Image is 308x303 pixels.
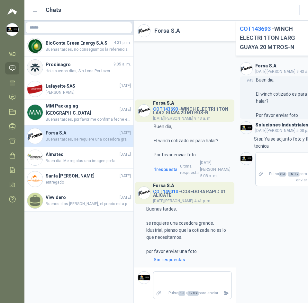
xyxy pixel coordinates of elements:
[154,256,185,263] div: Sin respuestas
[154,123,218,158] p: Buen dia, El winch cotizado es para halar? Por favor enviar foto
[240,152,252,165] img: Company Logo
[46,102,118,117] h4: MM Packaging [GEOGRAPHIC_DATA]
[24,100,133,126] a: Company LogoMM Packaging [GEOGRAPHIC_DATA][DATE]Buenas tardes, por favor me confirma feche estima...
[114,40,131,46] span: 4:31 p. m.
[153,184,174,187] h3: Forsa S.A
[24,126,133,147] a: Company LogoForsa S.A[DATE]Buenas tardes, se requiere una cosedora grande, Idustrial, pienso que ...
[46,151,118,158] h4: Almatec
[153,107,178,112] span: COT143693
[153,101,174,105] h3: Forsa S.A
[27,38,43,54] img: Company Logo
[153,199,211,203] span: [DATE][PERSON_NAME] 4:41 p. m.
[27,150,43,165] img: Company Logo
[24,147,133,169] a: Company LogoAlmatec[DATE]Buen día. Me regalas una imagen porfa
[256,169,267,186] label: Adjuntar archivos
[27,60,43,75] img: Company Logo
[120,195,131,201] span: [DATE]
[120,107,131,113] span: [DATE]
[153,105,232,115] h4: - WINCH ELECTRI 1TON LARG GUAYA 20 MTROS-N
[7,8,17,15] img: Logo peakr
[46,82,118,90] h4: Lafayette SAS
[27,81,43,97] img: Company Logo
[153,187,232,197] h4: - COSEDORA RAPID 01 ALICATE
[6,23,18,36] img: Company Logo
[120,151,131,158] span: [DATE]
[46,179,131,186] span: entregado
[46,172,118,179] h4: Santa [PERSON_NAME]
[27,171,43,187] img: Company Logo
[221,288,231,299] button: Enviar
[154,166,177,173] span: 1 respuesta
[24,169,133,190] a: Company LogoSanta [PERSON_NAME][DATE]entregado
[46,68,131,74] span: Hola buenos días, Sin Lona Por favor
[288,172,299,177] span: ENTER
[240,63,252,75] img: Company Logo
[152,256,232,263] a: Sin respuestas
[279,172,286,177] span: Ctrl
[154,26,180,35] h2: Forsa S.A
[46,90,131,96] span: [PERSON_NAME]
[187,291,199,296] span: ENTER
[153,116,212,121] span: [DATE][PERSON_NAME] 9:43 a. m.
[178,291,185,296] span: Ctrl
[46,39,113,47] h4: BioCosta Green Energy S.A.S
[180,160,231,179] span: [DATE][PERSON_NAME] 5:08 p. m.
[138,272,150,284] img: Company Logo
[27,105,43,120] img: Company Logo
[46,61,112,68] h4: Prodinagro
[153,288,164,299] label: Adjuntar archivos
[46,129,118,136] h4: Forsa S.A
[247,79,253,82] span: 9:43
[46,136,131,143] span: Buenas tardes, se requiere una cosedora grande, Idustrial, pienso que la cotizada no es lo que ne...
[138,25,150,37] img: Company Logo
[24,35,133,57] a: Company LogoBioCosta Green Energy S.A.S4:31 p. m.Buenas tardes, no conseguimos la referencia de l...
[255,64,276,68] h3: Forsa S.A
[240,25,271,32] span: COT143693
[24,78,133,100] a: Company LogoLafayette SAS[DATE][PERSON_NAME]
[46,201,131,207] span: Buenos dias [PERSON_NAME], el precio esta por 3 metros..
[46,158,131,164] span: Buen día. Me regalas una imagen porfa
[146,205,232,255] p: Buenas tardes, se requiere una cosedora grande, Idustrial, pienso que la cotizada no es lo que ne...
[120,83,131,89] span: [DATE]
[46,47,131,53] span: Buenas tardes, no conseguimos la referencia de la pulidora adjunto foto de herramienta. Por favor...
[27,128,43,144] img: Company Logo
[46,194,118,201] h4: Vivvidero
[180,163,199,176] span: Ultima respuesta
[120,173,131,179] span: [DATE]
[240,24,306,52] h2: - WINCH ELECTRI 1TON LARG GUAYA 20 MTROS-N
[152,160,232,179] a: 1respuestaUltima respuesta[DATE][PERSON_NAME] 5:08 p. m.
[138,105,150,117] img: Company Logo
[46,5,61,14] h1: Chats
[24,190,133,212] a: Vivvidero[DATE]Buenos dias [PERSON_NAME], el precio esta por 3 metros..
[138,187,150,199] img: Company Logo
[240,122,252,134] img: Company Logo
[24,57,133,78] a: Company LogoProdinagro9:05 a. m.Hola buenos días, Sin Lona Por favor
[46,117,131,123] span: Buenas tardes, por favor me confirma feche estimada del llegada del equipo. gracias.
[113,61,131,67] span: 9:05 a. m.
[164,288,221,299] p: Pulsa + para enviar
[120,130,131,136] span: [DATE]
[153,189,178,194] span: COT149010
